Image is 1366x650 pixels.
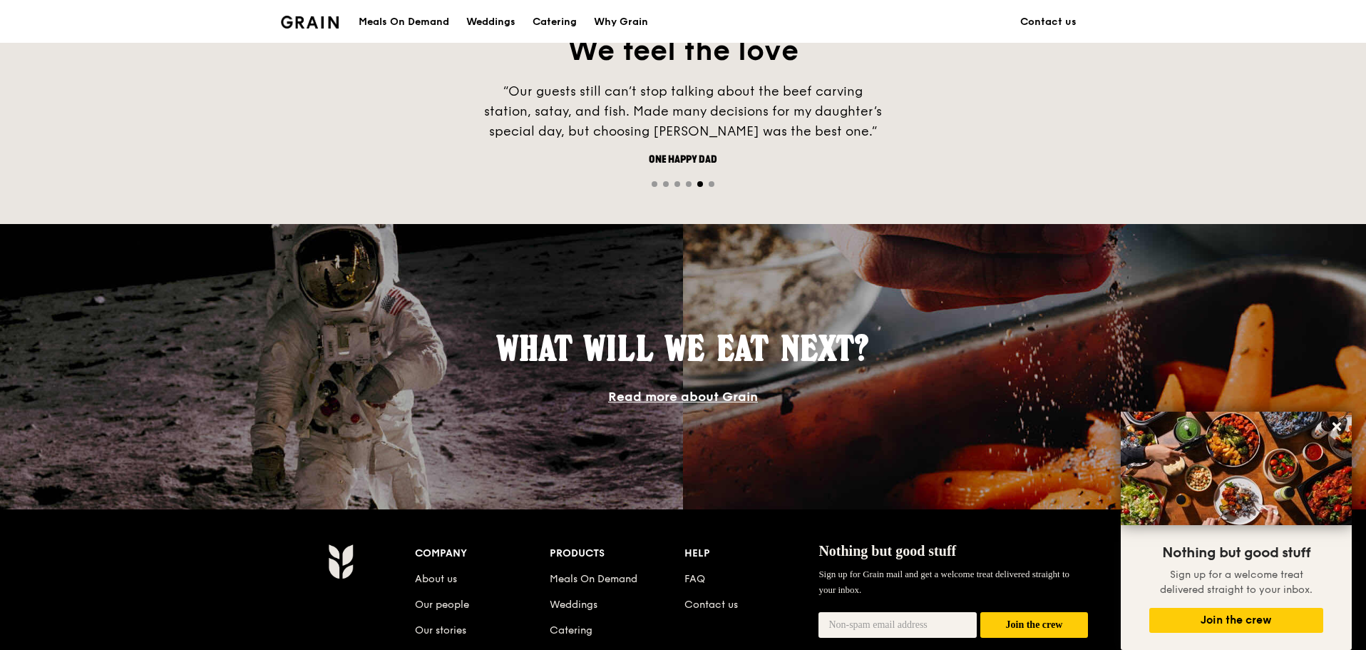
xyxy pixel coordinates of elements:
[1162,544,1310,562] span: Nothing but good stuff
[1121,412,1352,525] img: DSC07876-Edit02-Large.jpeg
[594,1,648,44] div: Why Grain
[585,1,657,44] a: Why Grain
[524,1,585,44] a: Catering
[1149,608,1323,633] button: Join the crew
[466,1,515,44] div: Weddings
[709,181,714,187] span: Go to slide 6
[652,181,657,187] span: Go to slide 1
[415,599,469,611] a: Our people
[686,181,692,187] span: Go to slide 4
[415,544,550,564] div: Company
[1012,1,1085,44] a: Contact us
[1325,415,1348,438] button: Close
[458,1,524,44] a: Weddings
[980,612,1088,639] button: Join the crew
[684,544,819,564] div: Help
[697,181,703,187] span: Go to slide 5
[497,327,869,369] span: What will we eat next?
[281,16,339,29] img: Grain
[818,569,1069,595] span: Sign up for Grain mail and get a welcome treat delivered straight to your inbox.
[359,1,449,44] div: Meals On Demand
[469,81,897,141] div: “Our guests still can’t stop talking about the beef carving station, satay, and fish. Made many d...
[415,624,466,636] a: Our stories
[550,573,637,585] a: Meals On Demand
[533,1,577,44] div: Catering
[674,181,680,187] span: Go to slide 3
[550,624,592,636] a: Catering
[1160,569,1313,596] span: Sign up for a welcome treat delivered straight to your inbox.
[550,544,684,564] div: Products
[663,181,669,187] span: Go to slide 2
[818,543,956,559] span: Nothing but good stuff
[469,153,897,167] div: One happy dad
[608,389,758,405] a: Read more about Grain
[328,544,353,579] img: Grain
[415,573,457,585] a: About us
[684,599,738,611] a: Contact us
[550,599,597,611] a: Weddings
[684,573,705,585] a: FAQ
[818,612,977,638] input: Non-spam email address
